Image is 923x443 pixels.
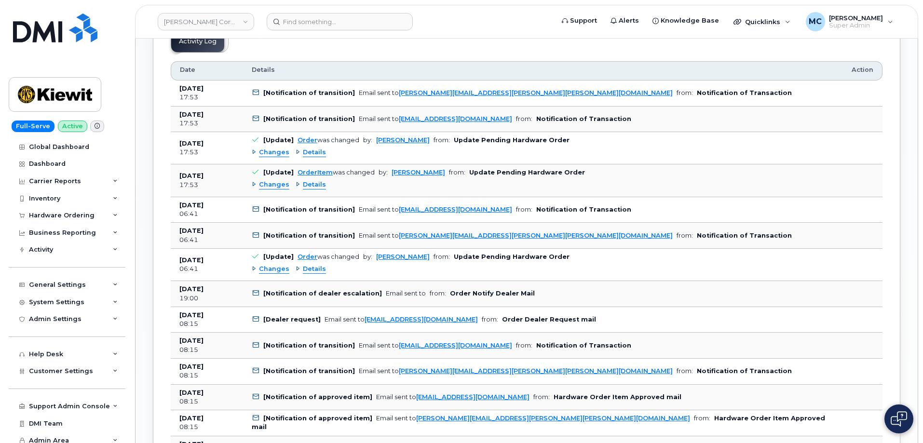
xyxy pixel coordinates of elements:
b: Notification of Transaction [697,89,792,96]
a: [PERSON_NAME] [376,253,430,260]
a: [PERSON_NAME][EMAIL_ADDRESS][PERSON_NAME][PERSON_NAME][DOMAIN_NAME] [399,89,673,96]
b: [DATE] [179,337,204,344]
b: [Dealer request] [263,316,321,323]
b: [Update] [263,253,294,260]
span: Details [303,180,326,189]
b: [DATE] [179,85,204,92]
b: [Notification of transition] [263,232,355,239]
span: from: [677,89,693,96]
span: Support [570,16,597,26]
b: [Notification of transition] [263,206,355,213]
span: Details [303,265,326,274]
div: Email sent to [386,290,426,297]
div: Quicklinks [727,12,797,31]
a: Alerts [604,11,646,30]
div: Email sent to [325,316,478,323]
a: [PERSON_NAME][EMAIL_ADDRESS][PERSON_NAME][PERSON_NAME][DOMAIN_NAME] [416,415,690,422]
a: [EMAIL_ADDRESS][DOMAIN_NAME] [365,316,478,323]
span: from: [516,206,532,213]
b: [DATE] [179,201,204,209]
b: Notification of Transaction [536,342,631,349]
a: Order [298,253,317,260]
b: [DATE] [179,140,204,147]
span: by: [379,169,388,176]
a: [EMAIL_ADDRESS][DOMAIN_NAME] [399,206,512,213]
div: 06:41 [179,210,234,218]
b: [Update] [263,136,294,144]
b: [DATE] [179,172,204,179]
span: Date [180,66,195,74]
b: [Notification of dealer escalation] [263,290,382,297]
b: [DATE] [179,256,204,264]
b: Order Notify Dealer Mail [450,290,535,297]
span: from: [430,290,446,297]
span: MC [809,16,822,27]
b: Notification of Transaction [536,206,631,213]
a: OrderItem [298,169,333,176]
span: Details [252,66,275,74]
span: Changes [259,148,289,157]
div: Email sent to [359,115,512,122]
b: [Update] [263,169,294,176]
div: was changed [298,253,359,260]
input: Find something... [267,13,413,30]
a: [EMAIL_ADDRESS][DOMAIN_NAME] [399,342,512,349]
a: [PERSON_NAME] [376,136,430,144]
b: Hardware Order Item Approved mail [554,393,681,401]
div: 08:15 [179,423,234,431]
b: [Notification of approved item] [263,393,372,401]
div: Email sent to [376,415,690,422]
div: 17:53 [179,181,234,189]
span: Alerts [619,16,639,26]
span: from: [516,342,532,349]
b: [DATE] [179,389,204,396]
span: by: [363,136,372,144]
a: Support [555,11,604,30]
div: 17:53 [179,148,234,157]
b: [Notification of transition] [263,342,355,349]
div: Email sent to [359,206,512,213]
span: from: [482,316,498,323]
div: Email sent to [359,367,673,375]
a: [PERSON_NAME] [392,169,445,176]
b: [DATE] [179,111,204,118]
div: Email sent to [376,393,529,401]
div: 06:41 [179,236,234,244]
a: [EMAIL_ADDRESS][DOMAIN_NAME] [399,115,512,122]
b: Order Dealer Request mail [502,316,596,323]
div: Marty Courter [799,12,900,31]
div: 08:15 [179,320,234,328]
b: [DATE] [179,227,204,234]
div: Email sent to [359,89,673,96]
div: was changed [298,136,359,144]
span: from: [516,115,532,122]
span: from: [434,253,450,260]
b: Notification of Transaction [697,232,792,239]
a: [PERSON_NAME][EMAIL_ADDRESS][PERSON_NAME][PERSON_NAME][DOMAIN_NAME] [399,232,673,239]
b: Notification of Transaction [697,367,792,375]
a: Kiewit Corporation [158,13,254,30]
span: Super Admin [829,22,883,29]
span: Knowledge Base [661,16,719,26]
span: Quicklinks [745,18,780,26]
b: [DATE] [179,415,204,422]
b: Update Pending Hardware Order [454,136,570,144]
div: Email sent to [359,232,673,239]
div: Email sent to [359,342,512,349]
th: Action [843,61,882,81]
span: [PERSON_NAME] [829,14,883,22]
b: [DATE] [179,363,204,370]
b: [Notification of transition] [263,89,355,96]
b: [Notification of transition] [263,115,355,122]
a: [EMAIL_ADDRESS][DOMAIN_NAME] [416,393,529,401]
div: 17:53 [179,93,234,102]
a: [PERSON_NAME][EMAIL_ADDRESS][PERSON_NAME][PERSON_NAME][DOMAIN_NAME] [399,367,673,375]
span: from: [694,415,710,422]
div: 08:15 [179,346,234,354]
span: from: [533,393,550,401]
b: Notification of Transaction [536,115,631,122]
b: [DATE] [179,311,204,319]
span: from: [449,169,465,176]
img: Open chat [891,411,907,427]
div: 08:15 [179,397,234,406]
